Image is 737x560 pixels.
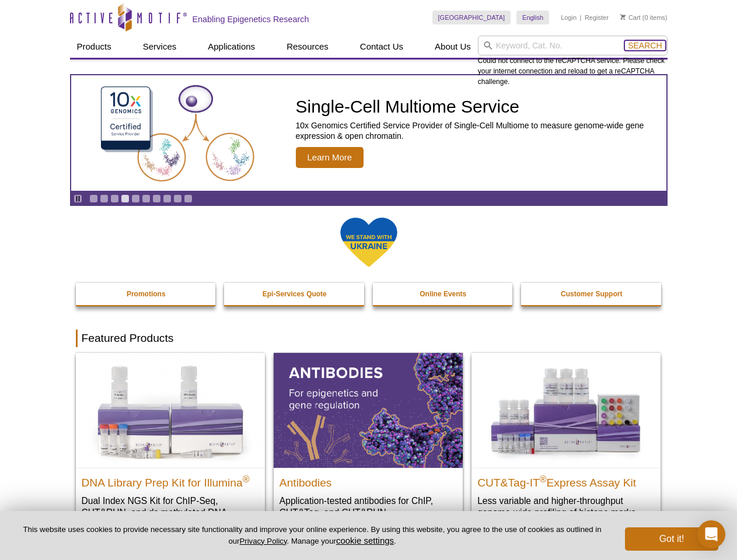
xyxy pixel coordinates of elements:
sup: ® [243,474,250,484]
h2: Enabling Epigenetics Research [193,14,309,24]
h2: DNA Library Prep Kit for Illumina [82,471,259,489]
a: Customer Support [521,283,662,305]
h2: Featured Products [76,330,662,347]
span: Learn More [296,147,364,168]
p: 10x Genomics Certified Service Provider of Single-Cell Multiome to measure genome-wide gene expre... [296,120,661,141]
h2: CUT&Tag-IT Express Assay Kit [477,471,655,489]
a: [GEOGRAPHIC_DATA] [432,10,511,24]
a: Contact Us [353,36,410,58]
strong: Promotions [127,290,166,298]
a: Cart [620,13,641,22]
a: Online Events [373,283,514,305]
a: Privacy Policy [239,537,287,545]
button: Got it! [625,527,718,551]
img: CUT&Tag-IT® Express Assay Kit [471,353,661,467]
a: Go to slide 3 [110,194,119,203]
a: Go to slide 9 [173,194,182,203]
a: CUT&Tag-IT® Express Assay Kit CUT&Tag-IT®Express Assay Kit Less variable and higher-throughput ge... [471,353,661,530]
strong: Online Events [420,290,466,298]
button: Search [624,40,665,51]
img: All Antibodies [274,353,463,467]
div: Could not connect to the reCAPTCHA service. Please check your internet connection and reload to g... [478,36,668,87]
a: Resources [280,36,336,58]
a: Services [136,36,184,58]
a: Go to slide 1 [89,194,98,203]
a: Go to slide 8 [163,194,172,203]
p: This website uses cookies to provide necessary site functionality and improve your online experie... [19,524,606,547]
h2: Single-Cell Multiome Service [296,98,661,116]
sup: ® [540,474,547,484]
h2: Antibodies [280,471,457,489]
strong: Customer Support [561,290,622,298]
p: Application-tested antibodies for ChIP, CUT&Tag, and CUT&RUN. [280,495,457,519]
img: Your Cart [620,14,626,20]
img: We Stand With Ukraine [340,216,398,268]
img: Single-Cell Multiome Service [90,80,265,187]
a: DNA Library Prep Kit for Illumina DNA Library Prep Kit for Illumina® Dual Index NGS Kit for ChIP-... [76,353,265,541]
a: All Antibodies Antibodies Application-tested antibodies for ChIP, CUT&Tag, and CUT&RUN. [274,353,463,530]
a: Applications [201,36,262,58]
a: Products [70,36,118,58]
a: Login [561,13,577,22]
a: About Us [428,36,478,58]
a: Toggle autoplay [74,194,82,203]
a: Go to slide 7 [152,194,161,203]
a: Go to slide 2 [100,194,109,203]
a: Go to slide 10 [184,194,193,203]
a: Go to slide 6 [142,194,151,203]
a: English [516,10,549,24]
a: Promotions [76,283,217,305]
img: DNA Library Prep Kit for Illumina [76,353,265,467]
div: Open Intercom Messenger [697,520,725,548]
li: (0 items) [620,10,668,24]
li: | [580,10,582,24]
a: Go to slide 5 [131,194,140,203]
article: Single-Cell Multiome Service [71,75,666,191]
input: Keyword, Cat. No. [478,36,668,55]
a: Epi-Services Quote [224,283,365,305]
span: Search [628,41,662,50]
a: Single-Cell Multiome Service Single-Cell Multiome Service 10x Genomics Certified Service Provider... [71,75,666,191]
strong: Epi-Services Quote [263,290,327,298]
p: Less variable and higher-throughput genome-wide profiling of histone marks​. [477,495,655,519]
button: cookie settings [336,535,394,545]
a: Go to slide 4 [121,194,130,203]
p: Dual Index NGS Kit for ChIP-Seq, CUT&RUN, and ds methylated DNA assays. [82,495,259,530]
a: Register [585,13,609,22]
